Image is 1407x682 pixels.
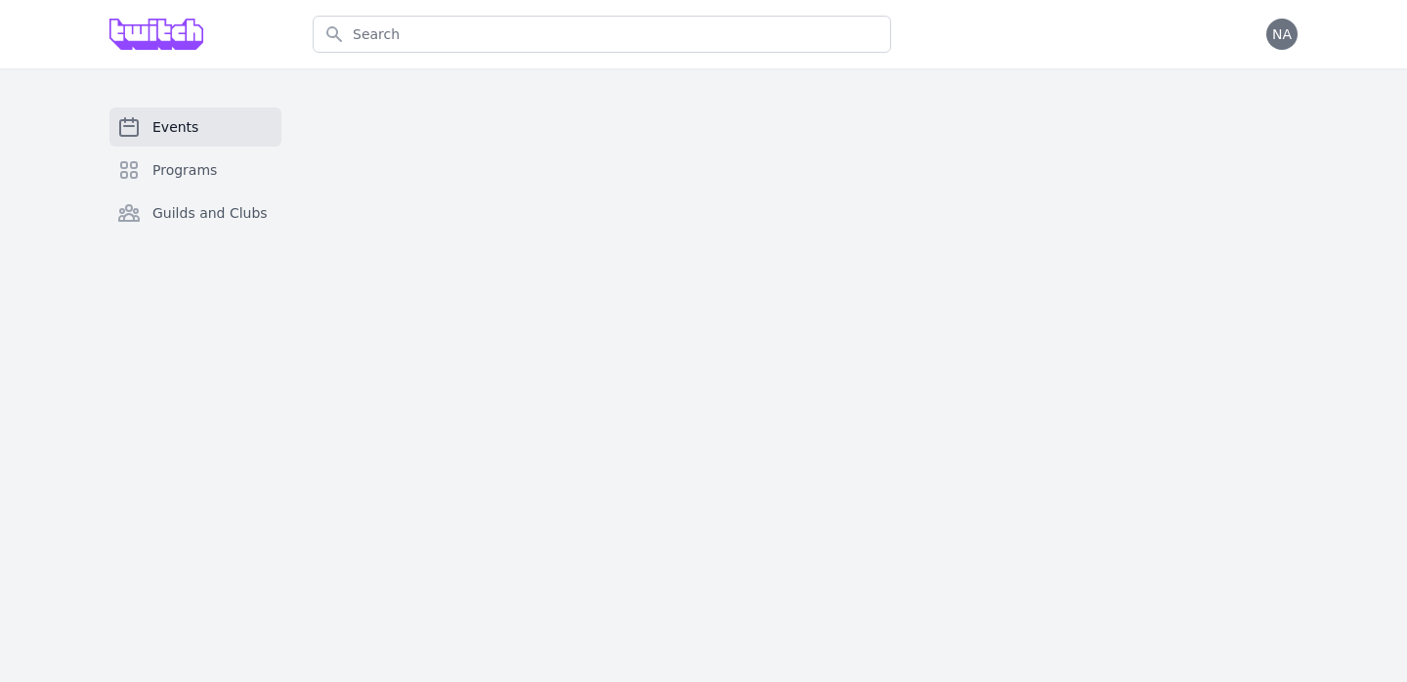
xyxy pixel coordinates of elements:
a: Events [109,107,281,147]
nav: Sidebar [109,107,281,264]
img: Grove [109,19,203,50]
button: NA [1266,19,1298,50]
span: Programs [152,160,217,180]
input: Search [313,16,891,53]
span: Events [152,117,198,137]
a: Programs [109,150,281,190]
span: NA [1272,27,1292,41]
span: Guilds and Clubs [152,203,268,223]
a: Guilds and Clubs [109,193,281,233]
